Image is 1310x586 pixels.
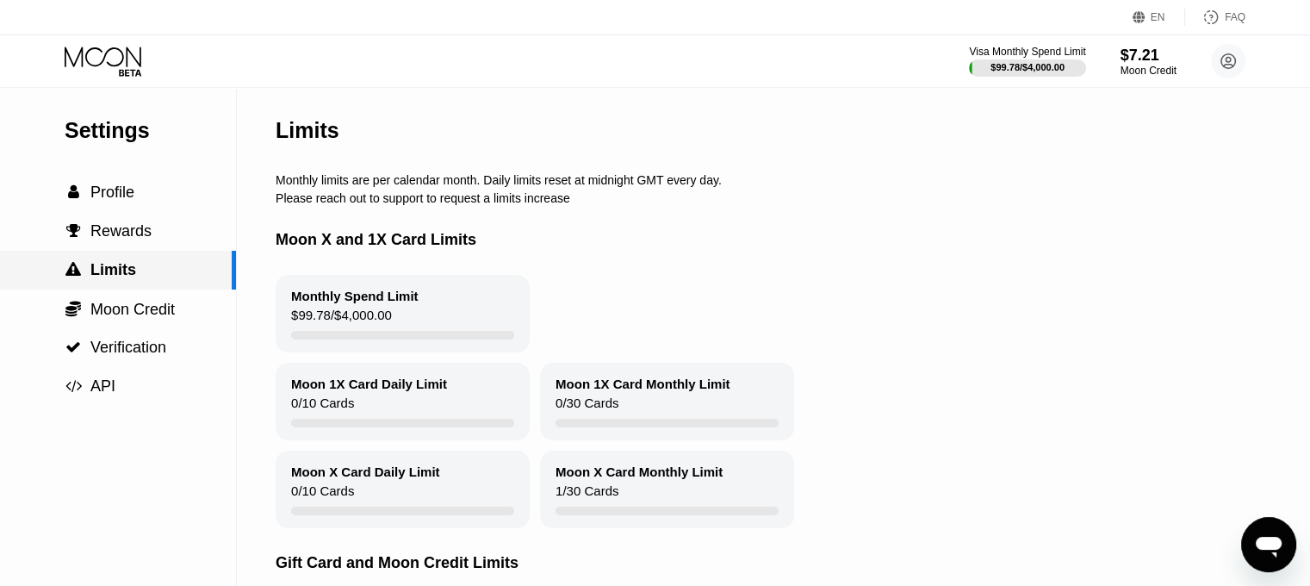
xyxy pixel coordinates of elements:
[556,396,618,419] div: 0 / 30 Cards
[1185,9,1245,26] div: FAQ
[990,62,1065,72] div: $99.78 / $4,000.00
[65,340,81,355] span: 
[969,46,1085,58] div: Visa Monthly Spend Limit
[1133,9,1185,26] div: EN
[291,483,354,507] div: 0 / 10 Cards
[291,308,392,331] div: $99.78 / $4,000.00
[65,378,82,394] span: 
[291,289,419,303] div: Monthly Spend Limit
[1121,65,1177,77] div: Moon Credit
[65,223,82,239] div: 
[1241,517,1296,572] iframe: Button to launch messaging window, conversation in progress
[90,222,152,240] span: Rewards
[90,184,134,201] span: Profile
[90,301,175,318] span: Moon Credit
[1121,47,1177,65] div: $7.21
[65,118,236,143] div: Settings
[1225,11,1245,23] div: FAQ
[65,262,82,277] div: 
[556,464,723,479] div: Moon X Card Monthly Limit
[291,377,447,391] div: Moon 1X Card Daily Limit
[65,184,82,200] div: 
[66,223,81,239] span: 
[65,300,82,317] div: 
[90,261,136,278] span: Limits
[68,184,79,200] span: 
[276,118,339,143] div: Limits
[556,483,618,507] div: 1 / 30 Cards
[556,377,730,391] div: Moon 1X Card Monthly Limit
[1121,47,1177,77] div: $7.21Moon Credit
[65,340,82,355] div: 
[90,339,166,356] span: Verification
[65,262,81,277] span: 
[291,464,440,479] div: Moon X Card Daily Limit
[969,46,1085,77] div: Visa Monthly Spend Limit$99.78/$4,000.00
[1151,11,1165,23] div: EN
[90,377,115,395] span: API
[65,300,81,317] span: 
[291,396,354,419] div: 0 / 10 Cards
